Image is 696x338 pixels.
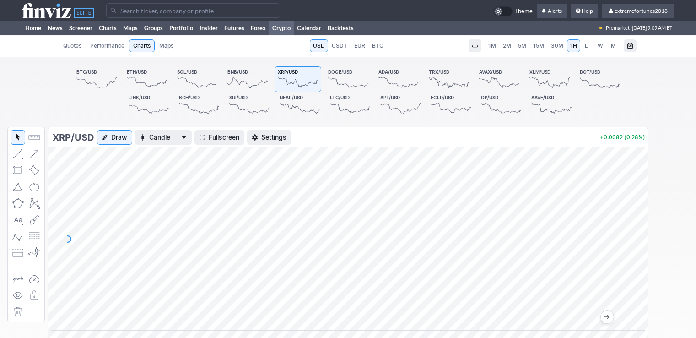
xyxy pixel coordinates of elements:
span: 1M [488,42,496,49]
span: APT/USD [380,95,400,100]
button: Lock drawings [27,288,42,303]
span: SUI/USD [229,95,248,100]
span: USDT [332,41,347,50]
button: Brush [27,213,42,227]
span: BNB/USD [227,69,248,75]
span: Premarket · [606,21,632,35]
span: SOL/USD [177,69,197,75]
span: M [611,42,616,49]
button: Ellipse [27,180,42,194]
a: SUI/USD [226,92,273,118]
span: Draw [111,133,127,142]
button: Range [624,39,637,52]
a: Insider [196,21,221,35]
a: XRP/USD [275,66,321,92]
button: XABCD [27,196,42,211]
span: Fullscreen [209,133,239,142]
a: Crypto [269,21,294,35]
span: BTC/USD [76,69,97,75]
a: W [594,39,607,52]
a: Forex [248,21,269,35]
a: 2M [500,39,514,52]
a: 5M [515,39,529,52]
button: Drawings autosave: Off [27,272,42,286]
button: Interval [469,39,481,52]
span: NEAR/USD [280,95,303,100]
a: Performance [86,39,129,52]
a: News [44,21,66,35]
button: Fibonacci retracements [27,229,42,244]
a: M [607,39,620,52]
span: OP/USD [481,95,498,100]
a: Calendar [294,21,324,35]
a: Portfolio [166,21,196,35]
a: TRX/USD [426,66,472,92]
button: Mouse [11,130,25,145]
a: Fullscreen [194,130,244,145]
button: Text [11,213,25,227]
span: Settings [261,133,286,142]
button: Triangle [11,180,25,194]
button: Anchored VWAP [27,245,42,260]
a: Backtests [324,21,357,35]
a: Theme [493,6,533,16]
span: AVAX/USD [479,69,502,75]
span: EUR [354,41,365,50]
span: 2M [503,42,511,49]
a: Groups [141,21,166,35]
button: Rectangle [11,163,25,178]
a: DOGE/USD [325,66,372,92]
span: 30M [551,42,563,49]
a: BTC [369,39,387,52]
button: Draw [97,130,132,145]
p: +0.0082 (0.28%) [600,135,645,140]
span: Theme [514,6,533,16]
a: APT/USD [377,92,424,118]
a: EUR [351,39,368,52]
a: 15M [530,39,547,52]
a: BCH/USD [176,92,222,118]
span: 5M [518,42,526,49]
a: Charts [96,21,120,35]
button: Elliott waves [11,229,25,244]
button: Line [11,147,25,161]
a: XLM/USD [526,66,573,92]
a: BTC/USD [73,66,120,92]
a: LINK/USD [125,92,172,118]
a: AVAX/USD [476,66,523,92]
button: Arrow [27,147,42,161]
a: BNB/USD [224,66,271,92]
span: USD [313,41,325,50]
a: DOT/USD [577,66,623,92]
a: SOL/USD [174,66,221,92]
a: Alerts [537,4,567,18]
button: Measure [27,130,42,145]
a: ADA/USD [375,66,422,92]
button: Settings [247,130,291,145]
a: extremefortunes2018 [602,4,674,18]
span: [DATE] 9:09 AM ET [632,21,672,35]
a: USDT [329,39,351,52]
span: LTC/USD [330,95,350,100]
span: Quotes [63,41,81,50]
span: EGLD/USD [431,95,454,100]
a: NEAR/USD [276,92,323,118]
span: BTC [372,41,383,50]
span: extremefortunes2018 [615,7,668,14]
a: EGLD/USD [427,92,474,118]
button: Polygon [11,196,25,211]
a: Quotes [59,39,86,52]
span: LINK/USD [129,95,150,100]
a: Screener [66,21,96,35]
button: Rotated rectangle [27,163,42,178]
a: Home [22,21,44,35]
span: TRX/USD [429,69,449,75]
a: OP/USD [478,92,524,118]
a: Futures [221,21,248,35]
button: Chart Type [135,130,192,145]
span: D [585,42,589,49]
span: 15M [533,42,544,49]
a: Maps [120,21,141,35]
span: Candle [149,133,178,142]
a: 1M [485,39,499,52]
